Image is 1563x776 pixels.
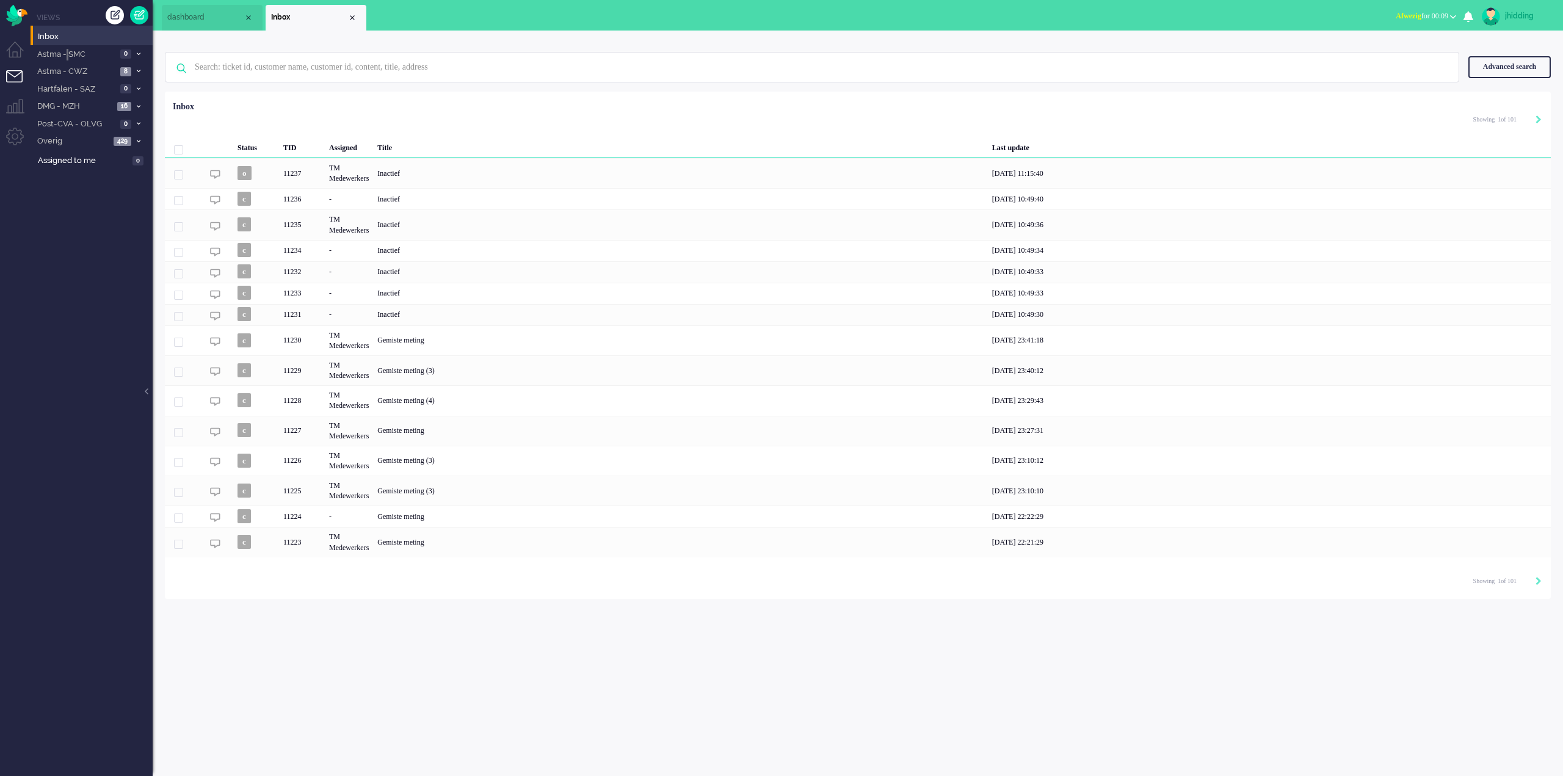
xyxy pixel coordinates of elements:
div: Create ticket [106,6,124,24]
div: [DATE] 10:49:30 [988,304,1551,325]
div: [DATE] 22:21:29 [988,527,1551,557]
span: Post-CVA - OLVG [35,118,117,130]
div: Inactief [373,261,987,283]
a: jhidding [1479,7,1551,26]
div: TM Medewerkers [325,355,373,385]
div: [DATE] 10:49:33 [988,283,1551,304]
div: Close tab [244,13,253,23]
img: ic_chat_grey.svg [210,336,220,347]
img: ic_chat_grey.svg [210,311,220,321]
img: ic-search-icon.svg [165,53,197,84]
div: TM Medewerkers [325,476,373,506]
span: c [238,264,251,278]
div: [DATE] 10:49:36 [988,209,1551,239]
span: c [238,286,251,300]
img: ic_chat_grey.svg [210,169,220,179]
div: 11223 [279,527,325,557]
span: Overig [35,136,110,147]
div: 11232 [165,261,1551,283]
span: Astma - CWZ [35,66,117,78]
div: TM Medewerkers [325,416,373,446]
div: 11230 [279,325,325,355]
div: [DATE] 10:49:40 [988,188,1551,209]
img: ic_chat_grey.svg [210,538,220,549]
span: c [238,192,251,206]
div: 11223 [165,527,1551,557]
span: 8 [120,67,131,76]
img: ic_chat_grey.svg [210,195,220,205]
input: Page [1495,115,1501,124]
div: 11227 [279,416,325,446]
div: [DATE] 10:49:34 [988,240,1551,261]
div: [DATE] 23:27:31 [988,416,1551,446]
div: - [325,506,373,527]
img: ic_chat_grey.svg [210,457,220,467]
a: Assigned to me 0 [35,153,153,167]
span: c [238,217,251,231]
span: c [238,423,251,437]
div: 11226 [165,446,1551,476]
div: 11231 [165,304,1551,325]
a: Inbox [35,29,153,43]
div: 11237 [165,158,1551,188]
div: [DATE] 23:29:43 [988,385,1551,415]
div: TM Medewerkers [325,446,373,476]
div: [DATE] 11:15:40 [988,158,1551,188]
div: Close tab [347,13,357,23]
li: View [266,5,366,31]
span: c [238,363,251,377]
img: flow_omnibird.svg [6,5,27,26]
div: Gemiste meting (3) [373,355,987,385]
div: Gemiste meting (4) [373,385,987,415]
span: c [238,454,251,468]
div: 11228 [279,385,325,415]
span: dashboard [167,12,244,23]
div: 11230 [165,325,1551,355]
div: 11224 [279,506,325,527]
div: Next [1536,576,1542,588]
div: [DATE] 23:41:18 [988,325,1551,355]
div: Inactief [373,188,987,209]
img: ic_chat_grey.svg [210,396,220,407]
div: [DATE] 22:22:29 [988,506,1551,527]
div: Gemiste meting [373,416,987,446]
span: 16 [117,102,131,111]
span: c [238,509,251,523]
span: o [238,166,252,180]
div: - [325,283,373,304]
div: Last update [988,134,1551,158]
div: 11236 [279,188,325,209]
div: Advanced search [1468,56,1551,78]
span: c [238,484,251,498]
li: Afwezigfor 00:09 [1388,4,1463,31]
div: 11235 [165,209,1551,239]
img: ic_chat_grey.svg [210,247,220,257]
div: Inactief [373,209,987,239]
span: c [238,307,251,321]
li: Views [37,12,153,23]
div: Pagination [1473,110,1542,128]
div: [DATE] 23:10:10 [988,476,1551,506]
span: 0 [120,84,131,93]
input: Search: ticket id, customer name, customer id, content, title, address [186,53,1442,82]
div: jhidding [1505,10,1551,22]
div: Gemiste meting [373,325,987,355]
span: Inbox [271,12,347,23]
div: 11228 [165,385,1551,415]
div: 11233 [165,283,1551,304]
div: [DATE] 10:49:33 [988,261,1551,283]
img: ic_chat_grey.svg [210,289,220,300]
div: 11224 [165,506,1551,527]
span: c [238,393,251,407]
div: 11229 [165,355,1551,385]
div: 11236 [165,188,1551,209]
div: 11232 [279,261,325,283]
div: Gemiste meting [373,527,987,557]
div: - [325,240,373,261]
div: - [325,261,373,283]
div: 11237 [279,158,325,188]
img: avatar [1482,7,1500,26]
div: Inactief [373,158,987,188]
div: - [325,304,373,325]
span: Astma - SMC [35,49,117,60]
